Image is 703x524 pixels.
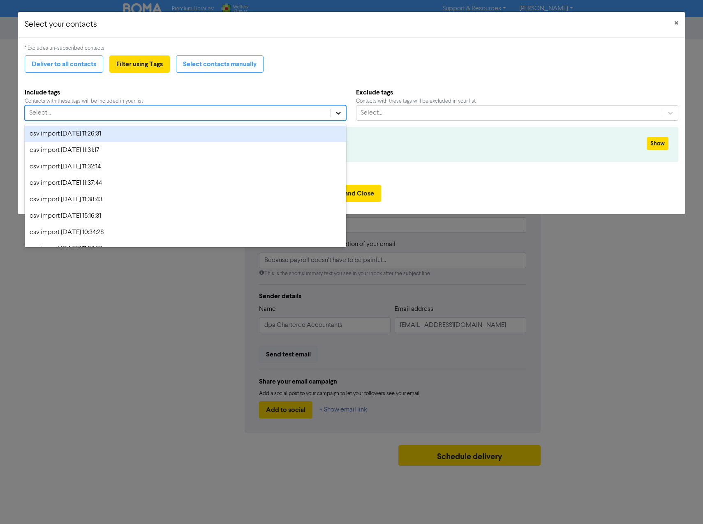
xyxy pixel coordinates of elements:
[25,175,346,191] div: csv import [DATE] 11:37:44
[29,108,51,118] div: Select...
[647,137,668,150] button: Show
[662,485,703,524] iframe: Chat Widget
[25,55,103,73] button: Deliver to all contacts
[361,108,382,118] div: Select...
[322,185,381,202] button: Save and Close
[674,17,678,30] span: ×
[109,55,170,73] button: Filter using Tags
[25,97,346,105] div: Contacts with these tags will be included in your list
[25,142,346,159] div: csv import [DATE] 11:31:17
[25,224,346,241] div: csv import [DATE] 10:34:28
[25,159,346,175] div: csv import [DATE] 11:32:14
[25,44,679,52] div: * Excludes un-subscribed contacts
[25,208,346,224] div: csv import [DATE] 15:16:31
[25,241,346,257] div: csv import [DATE] 11:02:52
[25,191,346,208] div: csv import [DATE] 11:38:43
[356,97,679,105] div: Contacts with these tags will be excluded in your list
[25,126,346,142] div: csv import [DATE] 11:26:31
[356,87,679,97] b: Exclude tags
[25,87,346,97] b: Include tags
[25,18,97,31] h5: Select your contacts
[176,55,264,73] button: Select contacts manually
[668,12,685,35] button: Close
